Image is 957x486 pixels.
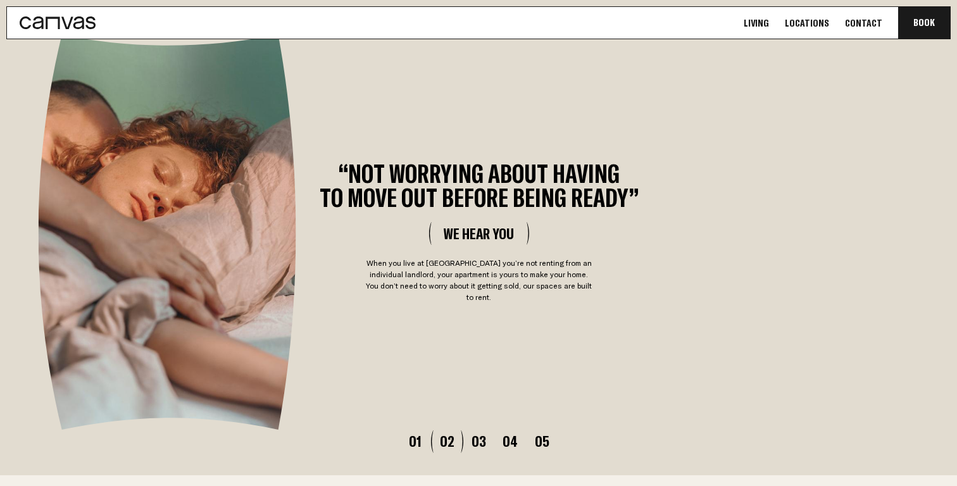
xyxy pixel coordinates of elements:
[740,16,773,30] a: Living
[494,433,526,449] button: 04
[365,258,593,303] p: When you live at [GEOGRAPHIC_DATA] you’re not renting from an individual landlord, your apartment...
[841,16,886,30] a: Contact
[399,433,431,449] button: 01
[429,222,529,245] div: We Hear You
[431,433,463,449] button: 02
[526,433,558,449] button: 05
[463,433,494,449] button: 03
[898,7,950,39] button: Book
[781,16,833,30] a: Locations
[39,35,302,430] img: 4c534f1656288638d2e95a9acd4bf4ae318c0e21-1125x1688.jpg
[320,161,639,209] blockquote: “ Not worrying about having to move out before being ready ”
